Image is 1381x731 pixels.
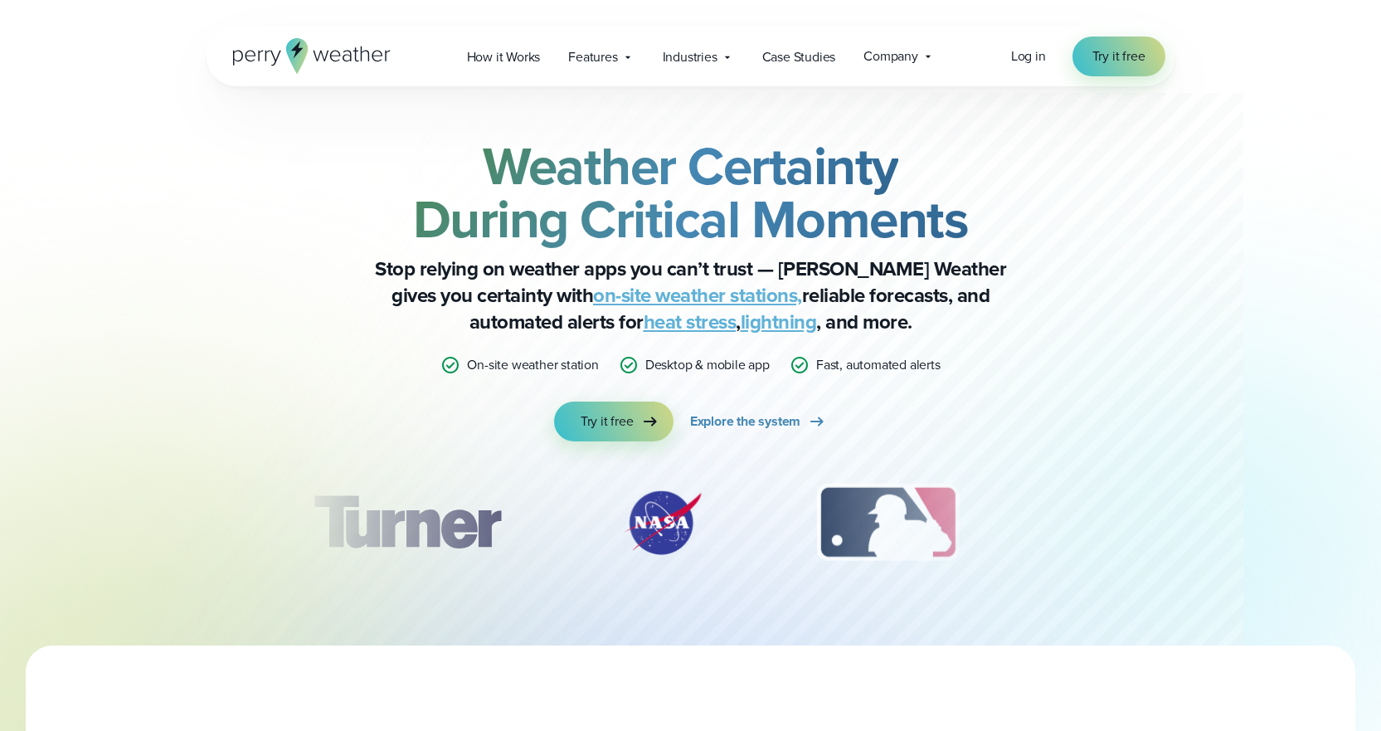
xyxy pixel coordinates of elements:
[816,355,941,375] p: Fast, automated alerts
[800,481,975,564] img: MLB.svg
[467,47,541,67] span: How it Works
[762,47,836,67] span: Case Studies
[748,40,850,74] a: Case Studies
[1092,46,1145,66] span: Try it free
[289,481,1092,573] div: slideshow
[568,47,617,67] span: Features
[644,307,737,337] a: heat stress
[467,355,598,375] p: On-site weather station
[289,481,524,564] img: Turner-Construction_1.svg
[605,481,721,564] img: NASA.svg
[413,127,969,258] strong: Weather Certainty During Critical Moments
[289,481,524,564] div: 1 of 12
[863,46,918,66] span: Company
[581,412,634,431] span: Try it free
[741,307,817,337] a: lightning
[593,280,802,310] a: on-site weather stations,
[1055,481,1188,564] div: 4 of 12
[605,481,721,564] div: 2 of 12
[1055,481,1188,564] img: PGA.svg
[645,355,770,375] p: Desktop & mobile app
[800,481,975,564] div: 3 of 12
[453,40,555,74] a: How it Works
[554,402,673,441] a: Try it free
[1072,37,1165,76] a: Try it free
[1011,46,1046,66] a: Log in
[690,412,800,431] span: Explore the system
[359,256,1023,335] p: Stop relying on weather apps you can’t trust — [PERSON_NAME] Weather gives you certainty with rel...
[663,47,717,67] span: Industries
[690,402,827,441] a: Explore the system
